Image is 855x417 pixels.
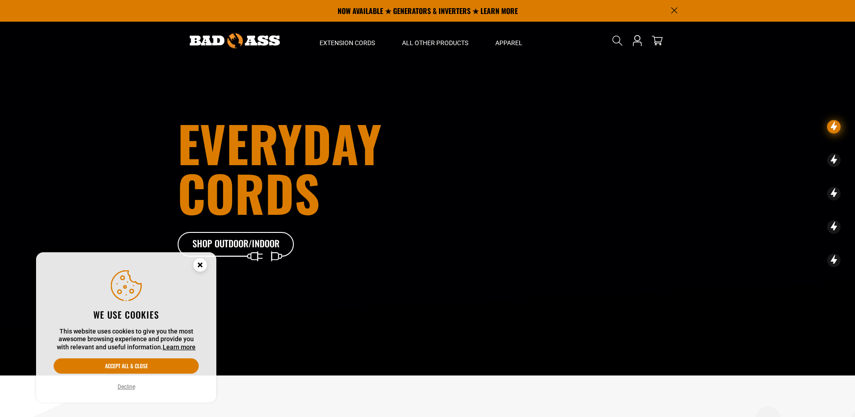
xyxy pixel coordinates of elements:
[320,39,375,47] span: Extension Cords
[389,22,482,60] summary: All Other Products
[495,39,522,47] span: Apparel
[306,22,389,60] summary: Extension Cords
[36,252,216,403] aside: Cookie Consent
[178,232,295,257] a: Shop Outdoor/Indoor
[610,33,625,48] summary: Search
[54,358,199,374] button: Accept all & close
[482,22,536,60] summary: Apparel
[402,39,468,47] span: All Other Products
[190,33,280,48] img: Bad Ass Extension Cords
[54,328,199,352] p: This website uses cookies to give you the most awesome browsing experience and provide you with r...
[163,343,196,351] a: Learn more
[54,309,199,320] h2: We use cookies
[178,118,478,218] h1: Everyday cords
[115,382,138,391] button: Decline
